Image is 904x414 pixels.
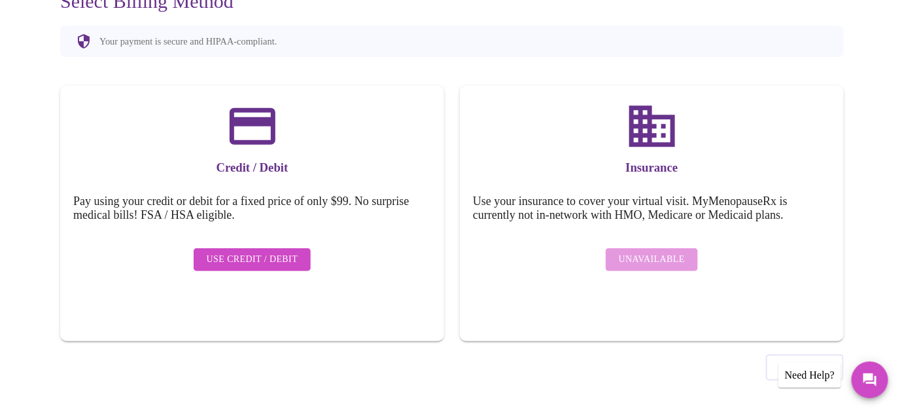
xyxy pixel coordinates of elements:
[780,359,829,376] span: Previous
[473,160,831,175] h3: Insurance
[852,362,888,398] button: Messages
[194,248,311,271] button: Use Credit / Debit
[473,195,831,222] h5: Use your insurance to cover your virtual visit. MyMenopauseRx is currently not in-network with HM...
[73,160,431,175] h3: Credit / Debit
[778,363,841,388] div: Need Help?
[766,354,844,381] button: Previous
[207,252,298,268] span: Use Credit / Debit
[99,36,277,47] p: Your payment is secure and HIPAA-compliant.
[73,195,431,222] h5: Pay using your credit or debit for a fixed price of only $99. No surprise medical bills! FSA / HS...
